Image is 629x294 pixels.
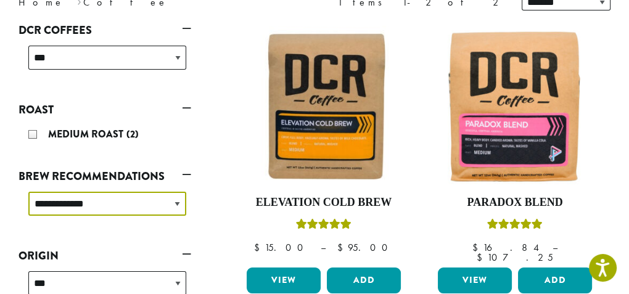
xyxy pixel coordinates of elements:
button: Add [518,267,592,293]
button: Add [327,267,401,293]
a: DCR Coffees [18,20,191,41]
a: Origin [18,245,191,266]
span: Medium Roast [48,127,126,141]
span: $ [254,241,265,254]
a: View [247,267,321,293]
img: Elevation-Cold-Brew-300x300.jpg [244,26,404,186]
span: $ [337,241,348,254]
a: Roast [18,99,191,120]
span: – [553,241,557,254]
span: $ [477,251,487,264]
a: Elevation Cold BrewRated 5.00 out of 5 [244,26,404,263]
div: Rated 5.00 out of 5 [296,217,351,235]
bdi: 15.00 [254,241,309,254]
h4: Elevation Cold Brew [244,196,404,210]
img: Paradox_Blend-300x300.jpg [435,26,595,186]
span: – [321,241,326,254]
a: View [438,267,512,293]
div: Brew Recommendations [18,187,191,231]
bdi: 107.25 [477,251,553,264]
a: Brew Recommendations [18,166,191,187]
h4: Paradox Blend [435,196,595,210]
span: $ [472,241,483,254]
bdi: 16.84 [472,241,541,254]
div: DCR Coffees [18,41,191,84]
div: Roast [18,120,191,151]
bdi: 95.00 [337,241,393,254]
a: Paradox BlendRated 5.00 out of 5 [435,26,595,263]
div: Rated 5.00 out of 5 [487,217,543,235]
span: (2) [126,127,139,141]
